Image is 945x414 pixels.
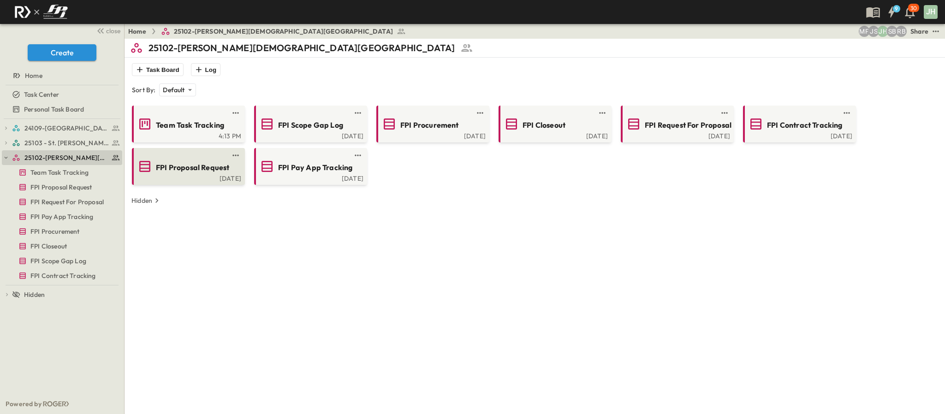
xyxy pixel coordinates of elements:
button: test [230,150,241,161]
p: Hidden [131,196,152,205]
span: Personal Task Board [24,105,84,114]
div: Share [910,27,928,36]
button: test [597,107,608,118]
div: 25103 - St. [PERSON_NAME] Phase 2test [2,136,122,150]
p: 25102-[PERSON_NAME][DEMOGRAPHIC_DATA][GEOGRAPHIC_DATA] [149,41,455,54]
button: Create [28,44,96,61]
div: FPI Request For Proposaltest [2,195,122,209]
span: Team Task Tracking [156,120,224,130]
a: FPI Contract Tracking [2,269,120,282]
div: Personal Task Boardtest [2,102,122,117]
span: FPI Request For Proposal [645,120,731,130]
span: 25102-[PERSON_NAME][DEMOGRAPHIC_DATA][GEOGRAPHIC_DATA] [174,27,393,36]
p: Default [163,85,184,95]
div: Default [159,83,196,96]
button: Log [191,63,220,76]
div: 25102-Christ The Redeemer Anglican Churchtest [2,150,122,165]
span: FPI Proposal Request [156,162,229,173]
a: Home [128,27,146,36]
span: FPI Scope Gap Log [30,256,86,266]
a: FPI Request For Proposal [2,195,120,208]
div: JH [924,5,938,19]
div: 24109-St. Teresa of Calcutta Parish Halltest [2,121,122,136]
div: FPI Contract Trackingtest [2,268,122,283]
div: FPI Proposal Requesttest [2,180,122,195]
button: Hidden [128,194,165,207]
div: FPI Pay App Trackingtest [2,209,122,224]
div: Team Task Trackingtest [2,165,122,180]
a: [DATE] [500,131,608,139]
a: Task Center [2,88,120,101]
div: Jesse Sullivan (jsullivan@fpibuilders.com) [868,26,879,37]
div: Monica Pruteanu (mpruteanu@fpibuilders.com) [859,26,870,37]
span: FPI Procurement [30,227,80,236]
div: FPI Scope Gap Logtest [2,254,122,268]
a: 25103 - St. [PERSON_NAME] Phase 2 [12,136,120,149]
nav: breadcrumbs [128,27,411,36]
p: Sort By: [132,85,155,95]
a: Home [2,69,120,82]
span: Home [25,71,42,80]
button: 9 [882,4,901,20]
span: FPI Scope Gap Log [278,120,343,130]
a: FPI Closeout [2,240,120,253]
button: test [719,107,730,118]
button: test [352,150,363,161]
button: test [230,107,241,118]
span: FPI Pay App Tracking [278,162,352,173]
div: Regina Barnett (rbarnett@fpibuilders.com) [896,26,907,37]
a: 25102-[PERSON_NAME][DEMOGRAPHIC_DATA][GEOGRAPHIC_DATA] [161,27,406,36]
a: [DATE] [378,131,486,139]
button: Task Board [132,63,184,76]
span: FPI Closeout [523,120,565,130]
span: FPI Procurement [400,120,459,130]
a: FPI Procurement [378,117,486,131]
a: FPI Pay App Tracking [2,210,120,223]
span: 24109-St. Teresa of Calcutta Parish Hall [24,124,109,133]
a: FPI Proposal Request [2,181,120,194]
a: Personal Task Board [2,103,120,116]
a: 4:13 PM [134,131,241,139]
button: test [930,26,941,37]
div: Sterling Barnett (sterling@fpibuilders.com) [886,26,897,37]
h6: 9 [895,5,898,12]
p: 30 [910,5,917,12]
a: FPI Request For Proposal [623,117,730,131]
button: test [841,107,852,118]
span: FPI Closeout [30,242,67,251]
div: Jose Hurtado (jhurtado@fpibuilders.com) [877,26,888,37]
a: [DATE] [256,174,363,181]
button: close [93,24,122,37]
span: 25103 - St. [PERSON_NAME] Phase 2 [24,138,109,148]
img: c8d7d1ed905e502e8f77bf7063faec64e13b34fdb1f2bdd94b0e311fc34f8000.png [11,2,71,22]
a: Team Task Tracking [2,166,120,179]
a: FPI Scope Gap Log [2,254,120,267]
span: FPI Pay App Tracking [30,212,93,221]
span: FPI Proposal Request [30,183,92,192]
button: test [475,107,486,118]
span: 25102-Christ The Redeemer Anglican Church [24,153,109,162]
span: FPI Contract Tracking [767,120,843,130]
a: [DATE] [745,131,852,139]
a: [DATE] [256,131,363,139]
button: JH [923,4,939,20]
a: 25102-Christ The Redeemer Anglican Church [12,151,120,164]
div: FPI Closeouttest [2,239,122,254]
span: FPI Request For Proposal [30,197,104,207]
a: Team Task Tracking [134,117,241,131]
span: Team Task Tracking [30,168,89,177]
span: Task Center [24,90,59,99]
a: FPI Proposal Request [134,159,241,174]
a: [DATE] [623,131,730,139]
a: [DATE] [134,174,241,181]
span: FPI Contract Tracking [30,271,96,280]
a: FPI Scope Gap Log [256,117,363,131]
span: Hidden [24,290,45,299]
